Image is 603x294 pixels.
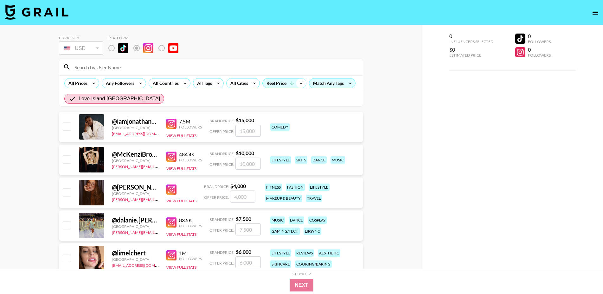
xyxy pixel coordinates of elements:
[270,249,291,257] div: lifestyle
[166,217,176,228] img: Instagram
[528,33,551,39] div: 0
[79,95,160,103] span: Love Island [GEOGRAPHIC_DATA]
[236,150,254,156] strong: $ 10,000
[449,33,493,39] div: 0
[179,158,202,162] div: Followers
[59,40,103,56] div: Currency is locked to USD
[209,162,234,167] span: Offer Price:
[112,257,159,262] div: [GEOGRAPHIC_DATA]
[209,250,234,255] span: Brand Price:
[263,78,306,88] div: Reel Price
[236,117,254,123] strong: $ 15,000
[589,6,602,19] button: open drawer
[112,150,159,158] div: @ McKenziBrooke
[270,260,291,268] div: skincare
[227,78,249,88] div: All Cities
[209,217,234,222] span: Brand Price:
[179,118,202,125] div: 7.5M
[528,47,551,53] div: 0
[112,191,159,196] div: [GEOGRAPHIC_DATA]
[143,43,153,53] img: Instagram
[112,125,159,130] div: [GEOGRAPHIC_DATA]
[295,249,314,257] div: reviews
[112,130,176,136] a: [EMAIL_ADDRESS][DOMAIN_NAME]
[235,256,261,268] input: 6,000
[235,125,261,137] input: 15,000
[108,35,183,40] div: Platform
[449,47,493,53] div: $0
[112,117,159,125] div: @ iamjonathanpeter
[112,183,159,191] div: @ [PERSON_NAME].[PERSON_NAME]
[204,184,229,189] span: Brand Price:
[235,158,261,170] input: 10,000
[108,41,183,55] div: List locked to Instagram.
[112,229,206,235] a: [PERSON_NAME][EMAIL_ADDRESS][DOMAIN_NAME]
[289,216,304,224] div: dance
[318,249,340,257] div: aesthetic
[230,183,246,189] strong: $ 4,000
[193,78,213,88] div: All Tags
[179,223,202,228] div: Followers
[209,151,234,156] span: Brand Price:
[209,118,234,123] span: Brand Price:
[449,39,493,44] div: Influencers Selected
[295,260,332,268] div: cooking/baking
[112,163,206,169] a: [PERSON_NAME][EMAIL_ADDRESS][DOMAIN_NAME]
[528,39,551,44] div: Followers
[179,217,202,223] div: 83.5K
[286,184,305,191] div: fashion
[112,262,176,268] a: [EMAIL_ADDRESS][DOMAIN_NAME]
[179,256,202,261] div: Followers
[60,43,102,54] div: USD
[270,156,291,164] div: lifestyle
[166,133,196,138] button: View Full Stats
[230,191,255,203] input: 4,000
[209,261,234,266] span: Offer Price:
[330,156,345,164] div: music
[309,78,355,88] div: Match Any Tags
[528,53,551,58] div: Followers
[308,216,327,224] div: cosplay
[309,184,330,191] div: lifestyle
[270,123,290,131] div: comedy
[179,125,202,129] div: Followers
[71,62,359,72] input: Search by User Name
[292,272,311,276] div: Step 1 of 2
[166,250,176,260] img: Instagram
[209,228,234,233] span: Offer Price:
[166,185,176,195] img: Instagram
[311,156,327,164] div: dance
[236,249,251,255] strong: $ 6,000
[265,184,282,191] div: fitness
[166,119,176,129] img: Instagram
[209,129,234,134] span: Offer Price:
[179,151,202,158] div: 484.4K
[166,232,196,237] button: View Full Stats
[166,166,196,171] button: View Full Stats
[166,265,196,270] button: View Full Stats
[59,35,103,40] div: Currency
[118,43,128,53] img: TikTok
[204,195,229,200] span: Offer Price:
[236,216,251,222] strong: $ 7,500
[304,228,321,235] div: lipsync
[112,196,206,202] a: [PERSON_NAME][EMAIL_ADDRESS][DOMAIN_NAME]
[235,223,261,235] input: 7,500
[168,43,178,53] img: YouTube
[306,195,322,202] div: travel
[179,250,202,256] div: 1M
[270,216,285,224] div: music
[112,249,159,257] div: @ limelchert
[112,224,159,229] div: [GEOGRAPHIC_DATA]
[571,262,595,286] iframe: Drift Widget Chat Controller
[295,156,307,164] div: skits
[102,78,136,88] div: Any Followers
[112,158,159,163] div: [GEOGRAPHIC_DATA]
[449,53,493,58] div: Estimated Price
[5,4,68,20] img: Grail Talent
[290,279,313,291] button: Next
[265,195,302,202] div: makeup & beauty
[166,152,176,162] img: Instagram
[166,198,196,203] button: View Full Stats
[149,78,180,88] div: All Countries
